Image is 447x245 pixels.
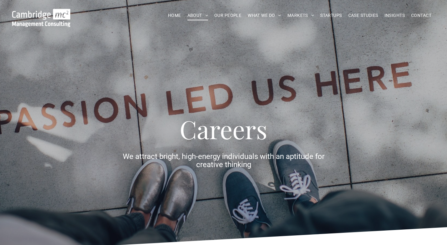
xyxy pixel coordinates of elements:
[245,11,284,20] a: WHAT WE DO
[180,112,267,145] span: Careers
[408,11,435,20] a: CONTACT
[12,9,70,27] img: Go to Homepage
[12,10,70,16] a: Your Business Transformed | Cambridge Management Consulting
[184,11,211,20] a: ABOUT
[123,152,325,169] span: We attract bright, high-energy individuals with an aptitude for creative thinking
[284,11,317,20] a: MARKETS
[381,11,408,20] a: INSIGHTS
[345,11,381,20] a: CASE STUDIES
[211,11,245,20] a: OUR PEOPLE
[317,11,345,20] a: STARTUPS
[165,11,184,20] a: HOME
